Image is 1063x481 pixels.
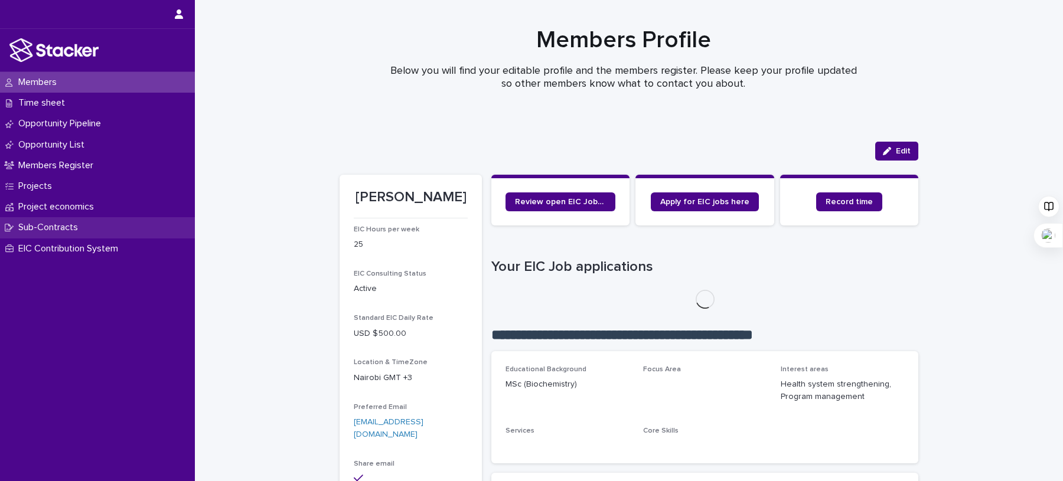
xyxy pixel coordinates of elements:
[14,139,94,150] p: Opportunity List
[9,38,99,62] img: stacker-logo-white.png
[387,65,860,90] p: Below you will find your editable profile and the members register. Please keep your profile upda...
[506,378,629,391] p: MSc (Biochemistry)
[354,372,468,384] p: Nairobi GMT +3
[354,315,433,322] span: Standard EIC Daily Rate
[354,418,423,439] a: [EMAIL_ADDRESS][DOMAIN_NAME]
[14,243,128,254] p: EIC Contribution System
[515,198,606,206] span: Review open EIC Jobs here
[643,366,681,373] span: Focus Area
[816,192,882,211] a: Record time
[506,427,534,434] span: Services
[14,77,66,88] p: Members
[354,283,468,295] p: Active
[354,328,468,340] p: USD $ 500.00
[354,404,407,411] span: Preferred Email
[826,198,873,206] span: Record time
[354,359,428,366] span: Location & TimeZone
[896,147,911,155] span: Edit
[14,160,103,171] p: Members Register
[651,192,759,211] a: Apply for EIC jobs here
[14,222,87,233] p: Sub-Contracts
[354,460,394,467] span: Share email
[354,270,426,277] span: EIC Consulting Status
[506,192,615,211] a: Review open EIC Jobs here
[14,181,61,192] p: Projects
[781,378,904,403] p: Health system strengthening, Program management
[354,226,419,233] span: EIC Hours per week
[14,118,110,129] p: Opportunity Pipeline
[875,142,918,161] button: Edit
[334,26,913,54] h1: Members Profile
[643,427,679,434] span: Core Skills
[14,201,103,212] p: Project economics
[491,259,918,276] h1: Your EIC Job applications
[660,198,749,206] span: Apply for EIC jobs here
[781,366,829,373] span: Interest areas
[14,97,74,109] p: Time sheet
[354,238,468,251] p: 25
[506,366,586,373] span: Educational Background
[354,189,468,206] p: [PERSON_NAME]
